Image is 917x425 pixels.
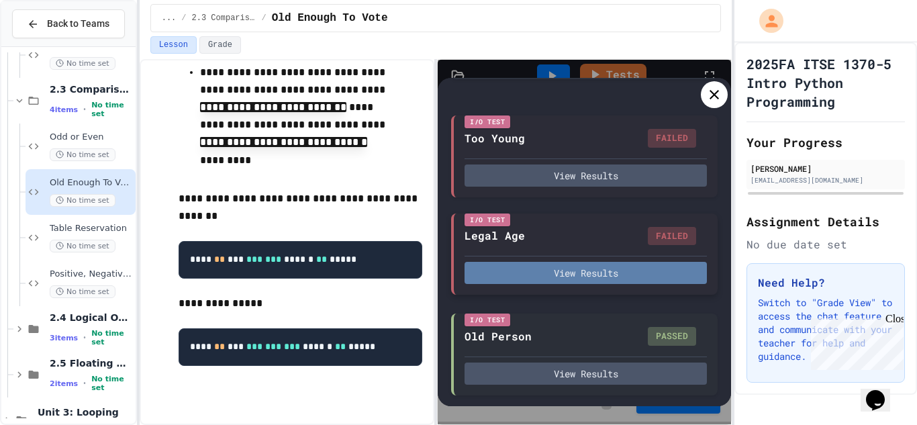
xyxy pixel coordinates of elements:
span: No time set [50,285,115,298]
button: View Results [465,262,707,284]
div: PASSED [648,327,696,346]
span: / [181,13,186,23]
span: • [83,378,86,389]
span: No time set [50,57,115,70]
span: Old Enough To Vote [50,177,133,189]
iframe: chat widget [806,313,904,370]
div: [PERSON_NAME] [751,162,901,175]
span: Old Enough To Vote [272,10,388,26]
button: Lesson [150,36,197,54]
h1: 2025FA ITSE 1370-5 Intro Python Programming [746,54,905,111]
span: Positive, Negative, or Zero [50,269,133,280]
span: No time set [91,329,133,346]
span: Table Reservation [50,223,133,234]
span: No time set [91,101,133,118]
span: • [83,332,86,343]
div: FAILED [648,227,696,246]
div: Too Young [465,130,525,146]
span: 4 items [50,105,78,114]
span: No time set [50,240,115,252]
span: No time set [50,194,115,207]
span: ... [162,13,177,23]
span: 2.3 Comparison Operators [50,83,133,95]
span: Back to Teams [47,17,109,31]
div: I/O Test [465,214,510,226]
span: No time set [91,375,133,392]
button: Grade [199,36,241,54]
span: Unit 3: Looping [38,406,133,418]
button: View Results [465,363,707,385]
div: Legal Age [465,228,525,244]
div: My Account [745,5,787,36]
button: Back to Teams [12,9,125,38]
div: No due date set [746,236,905,252]
h2: Your Progress [746,133,905,152]
span: / [262,13,267,23]
h2: Assignment Details [746,212,905,231]
div: Chat with us now!Close [5,5,93,85]
div: FAILED [648,129,696,148]
div: I/O Test [465,314,510,326]
h3: Need Help? [758,275,894,291]
span: 3 items [50,334,78,342]
span: No time set [50,148,115,161]
span: • [83,104,86,115]
div: [EMAIL_ADDRESS][DOMAIN_NAME] [751,175,901,185]
button: View Results [465,164,707,187]
div: I/O Test [465,115,510,128]
span: 2 items [50,379,78,388]
span: 2.5 Floating Point Numbers and Rounding [50,357,133,369]
iframe: chat widget [861,371,904,412]
p: Switch to "Grade View" to access the chat feature and communicate with your teacher for help and ... [758,296,894,363]
div: Old Person [465,328,532,344]
span: Odd or Even [50,132,133,143]
span: 2.3 Comparison Operators [192,13,256,23]
span: 2.4 Logical Operators [50,312,133,324]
